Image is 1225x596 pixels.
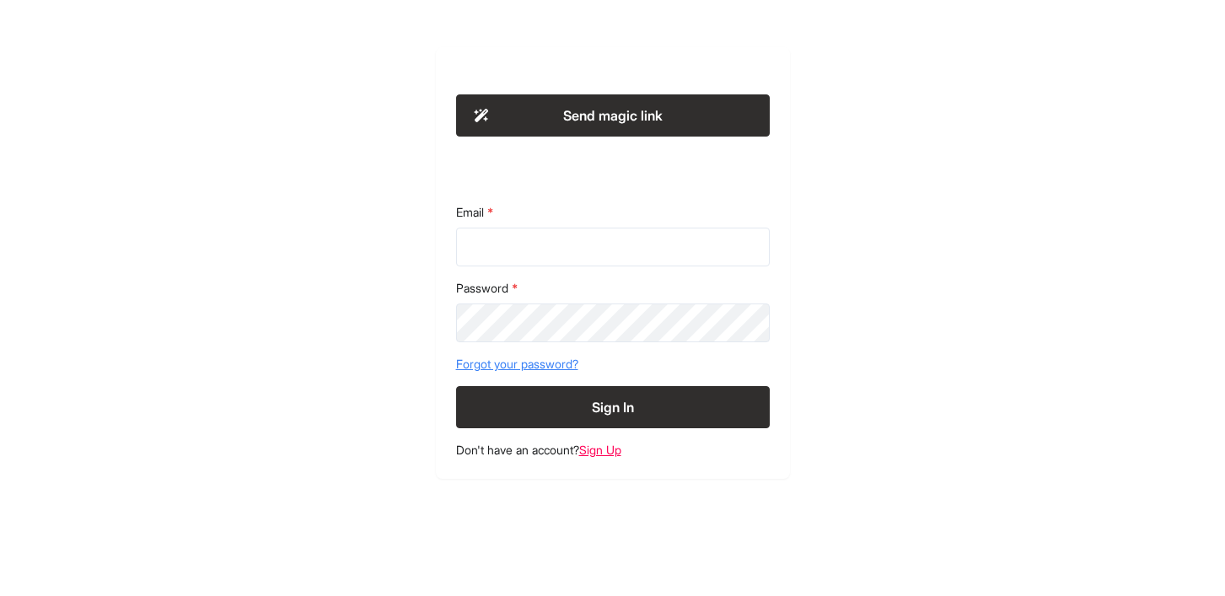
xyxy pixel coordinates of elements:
label: Email [456,204,770,221]
button: Sign In [456,386,770,428]
footer: Don't have an account? [456,442,770,459]
button: Send magic link [456,94,770,137]
label: Password [456,280,770,297]
a: Forgot your password? [456,356,770,373]
a: Sign Up [579,443,621,457]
